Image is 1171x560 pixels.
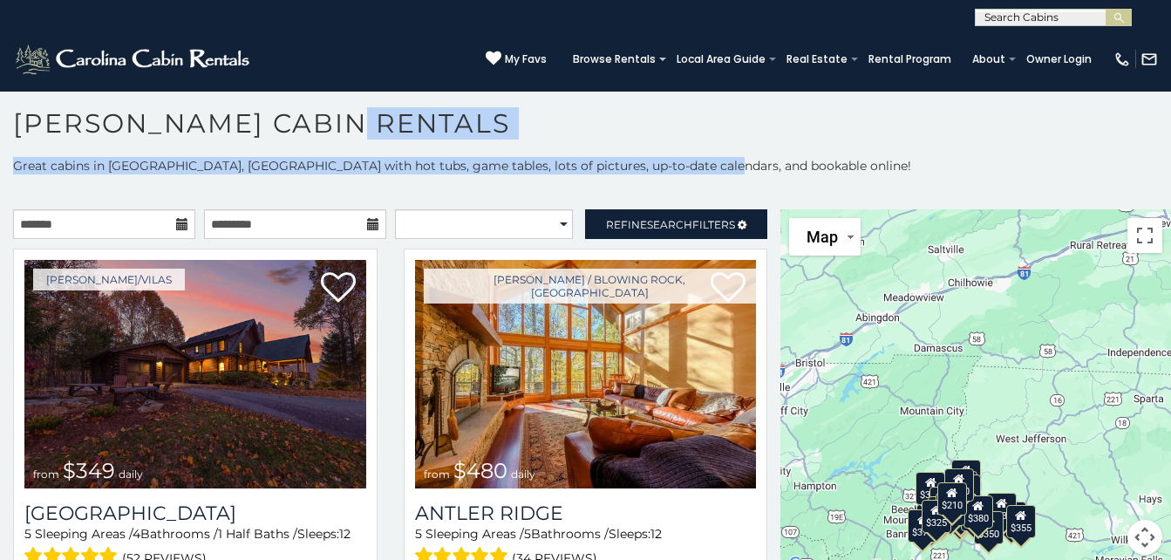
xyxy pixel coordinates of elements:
[585,209,767,239] a: RefineSearchFilters
[505,51,547,67] span: My Favs
[415,526,422,542] span: 5
[119,468,143,481] span: daily
[937,482,967,516] div: $210
[424,468,450,481] span: from
[415,260,757,488] img: Antler Ridge
[133,526,140,542] span: 4
[24,526,31,542] span: 5
[24,502,366,525] a: [GEOGRAPHIC_DATA]
[424,269,757,304] a: [PERSON_NAME] / Blowing Rock, [GEOGRAPHIC_DATA]
[650,526,662,542] span: 12
[339,526,351,542] span: 12
[321,270,356,307] a: Add to favorites
[1018,47,1100,72] a: Owner Login
[1127,520,1162,555] button: Map camera controls
[511,468,535,481] span: daily
[63,458,115,483] span: $349
[928,496,957,529] div: $395
[606,218,735,231] span: Refine Filters
[218,526,297,542] span: 1 Half Baths /
[668,47,774,72] a: Local Area Guide
[564,47,664,72] a: Browse Rentals
[860,47,960,72] a: Rental Program
[524,526,531,542] span: 5
[1113,51,1131,68] img: phone-regular-white.png
[24,502,366,525] h3: Diamond Creek Lodge
[1140,51,1158,68] img: mail-regular-white.png
[987,493,1017,526] div: $930
[1006,505,1036,538] div: $355
[789,218,861,256] button: Change map style
[778,47,856,72] a: Real Estate
[922,500,951,533] div: $325
[963,47,1014,72] a: About
[24,260,366,488] img: Diamond Creek Lodge
[916,472,946,505] div: $305
[909,509,938,543] div: $375
[807,228,838,246] span: Map
[936,493,966,526] div: $225
[24,260,366,488] a: Diamond Creek Lodge from $349 daily
[453,458,507,483] span: $480
[963,495,993,529] div: $380
[415,260,757,488] a: Antler Ridge from $480 daily
[415,502,757,525] a: Antler Ridge
[944,468,974,502] div: $320
[1127,218,1162,253] button: Toggle fullscreen view
[33,269,185,290] a: [PERSON_NAME]/Vilas
[951,460,981,493] div: $525
[33,468,59,481] span: from
[486,51,547,68] a: My Favs
[13,42,255,77] img: White-1-2.png
[647,218,692,231] span: Search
